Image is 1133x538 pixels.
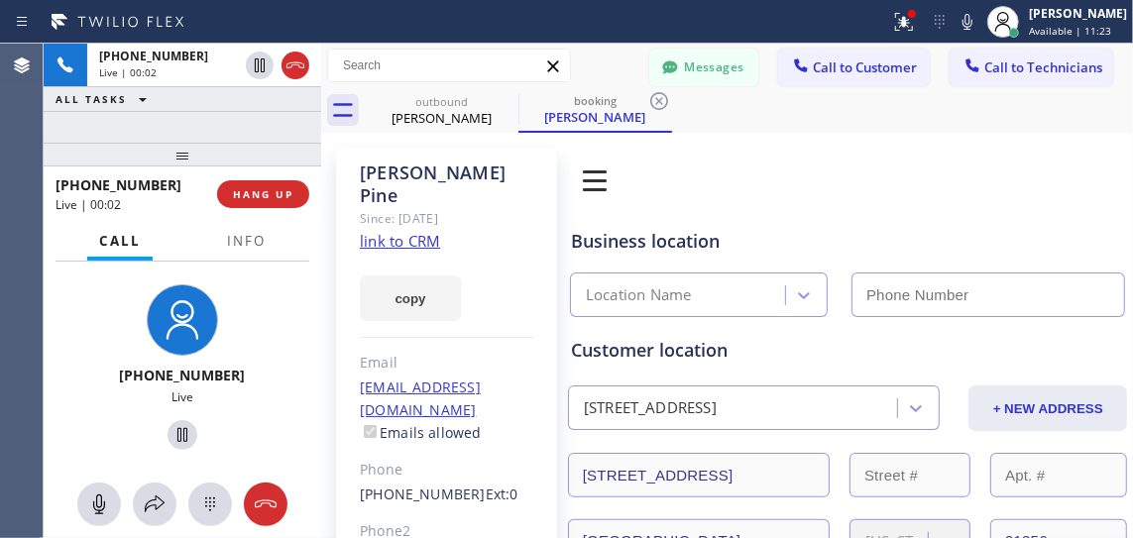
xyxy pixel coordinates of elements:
button: Call to Technicians [950,49,1113,86]
span: [PHONE_NUMBER] [120,366,246,384]
img: 0z2ufo+1LK1lpbjt5drc1XD0bnnlpun5fRe3jBXTlaPqG+JvTQggABAgRuCwj6M7qMMI5mZPQW9JGuOgECBAj8BAT92W+QEcb... [567,153,623,208]
div: [PERSON_NAME] [1029,5,1127,22]
button: Hang up [244,483,287,526]
input: Search [328,50,570,81]
label: Emails allowed [360,423,482,442]
span: Live | 00:02 [56,196,121,213]
div: booking [520,93,670,108]
input: Emails allowed [364,425,377,438]
input: Street # [850,453,970,497]
span: [PHONE_NUMBER] [99,48,208,64]
span: Call [99,232,141,250]
button: copy [360,275,461,321]
div: Phone [360,459,534,482]
button: Call [87,222,153,261]
div: [PERSON_NAME] [520,108,670,126]
div: [PERSON_NAME] Pine [360,161,534,207]
div: Location Name [586,284,692,307]
button: Messages [649,49,758,86]
div: Business location [571,228,1125,255]
button: Hold Customer [168,420,197,450]
div: Customer location [571,337,1125,364]
div: [PERSON_NAME] [367,109,516,127]
a: [EMAIL_ADDRESS][DOMAIN_NAME] [360,377,481,419]
button: Info [215,222,278,261]
span: HANG UP [233,187,293,201]
button: + NEW ADDRESS [968,385,1127,431]
button: Call to Customer [778,49,930,86]
span: ALL TASKS [56,92,127,106]
button: Mute [954,8,981,36]
a: [PHONE_NUMBER] [360,484,486,503]
span: Available | 11:23 [1029,24,1111,38]
div: Email [360,352,534,375]
button: HANG UP [217,180,309,208]
input: Address [568,453,830,497]
span: [PHONE_NUMBER] [56,175,181,194]
input: Apt. # [990,453,1127,497]
input: Phone Number [851,272,1125,317]
span: Ext: 0 [486,484,518,503]
div: [STREET_ADDRESS] [584,397,717,420]
button: Hold Customer [246,52,274,79]
a: link to CRM [360,231,440,251]
button: Open dialpad [188,483,232,526]
div: Since: [DATE] [360,207,534,230]
button: Open directory [133,483,176,526]
span: Call to Customer [813,58,917,76]
button: Hang up [282,52,309,79]
div: outbound [367,94,516,109]
span: Live | 00:02 [99,65,157,79]
span: Call to Technicians [984,58,1102,76]
span: Live [171,388,193,405]
div: Steve Pine [520,88,670,131]
button: Mute [77,483,121,526]
span: Info [227,232,266,250]
div: Priscilla Suero [367,88,516,133]
button: ALL TASKS [44,87,167,111]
